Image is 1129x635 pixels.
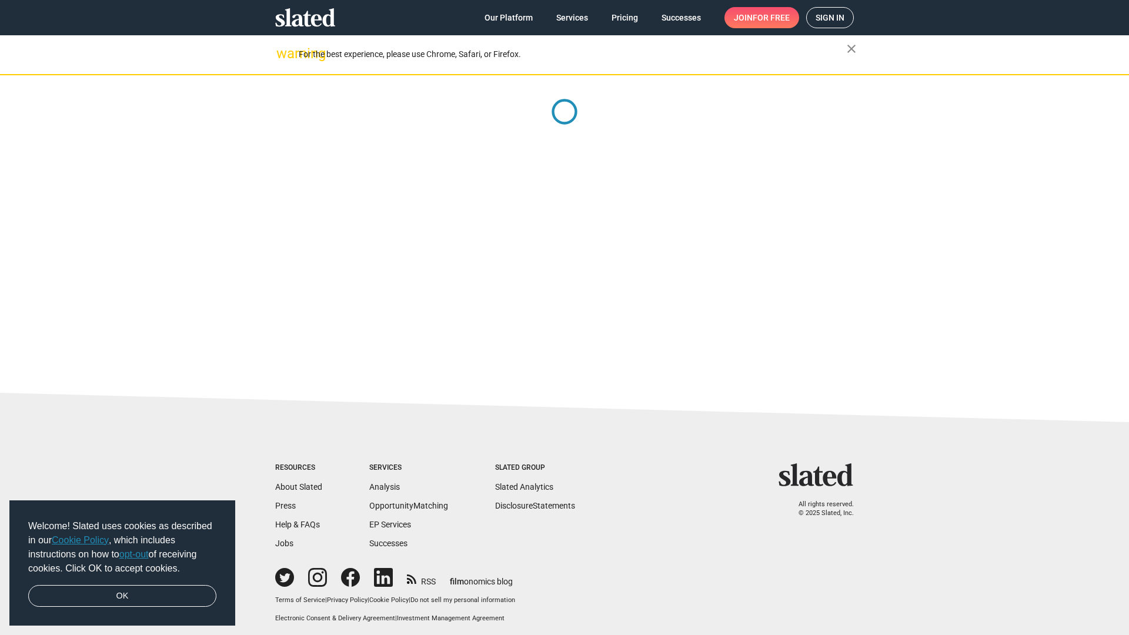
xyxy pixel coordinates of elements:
[602,7,647,28] a: Pricing
[276,46,290,61] mat-icon: warning
[410,596,515,605] button: Do not sell my personal information
[299,46,847,62] div: For the best experience, please use Chrome, Safari, or Firefox.
[724,7,799,28] a: Joinfor free
[369,539,407,548] a: Successes
[368,596,369,604] span: |
[475,7,542,28] a: Our Platform
[734,7,790,28] span: Join
[275,501,296,510] a: Press
[786,500,854,517] p: All rights reserved. © 2025 Slated, Inc.
[397,614,505,622] a: Investment Management Agreement
[547,7,597,28] a: Services
[369,596,409,604] a: Cookie Policy
[806,7,854,28] a: Sign in
[275,539,293,548] a: Jobs
[369,463,448,473] div: Services
[450,577,464,586] span: film
[495,501,575,510] a: DisclosureStatements
[369,482,400,492] a: Analysis
[275,482,322,492] a: About Slated
[652,7,710,28] a: Successes
[407,569,436,587] a: RSS
[275,596,325,604] a: Terms of Service
[495,482,553,492] a: Slated Analytics
[369,520,411,529] a: EP Services
[28,585,216,607] a: dismiss cookie message
[119,549,149,559] a: opt-out
[612,7,638,28] span: Pricing
[485,7,533,28] span: Our Platform
[275,614,395,622] a: Electronic Consent & Delivery Agreement
[844,42,859,56] mat-icon: close
[325,596,327,604] span: |
[395,614,397,622] span: |
[327,596,368,604] a: Privacy Policy
[409,596,410,604] span: |
[556,7,588,28] span: Services
[28,519,216,576] span: Welcome! Slated uses cookies as described in our , which includes instructions on how to of recei...
[52,535,109,545] a: Cookie Policy
[816,8,844,28] span: Sign in
[369,501,448,510] a: OpportunityMatching
[753,7,790,28] span: for free
[9,500,235,626] div: cookieconsent
[275,463,322,473] div: Resources
[275,520,320,529] a: Help & FAQs
[662,7,701,28] span: Successes
[495,463,575,473] div: Slated Group
[450,567,513,587] a: filmonomics blog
